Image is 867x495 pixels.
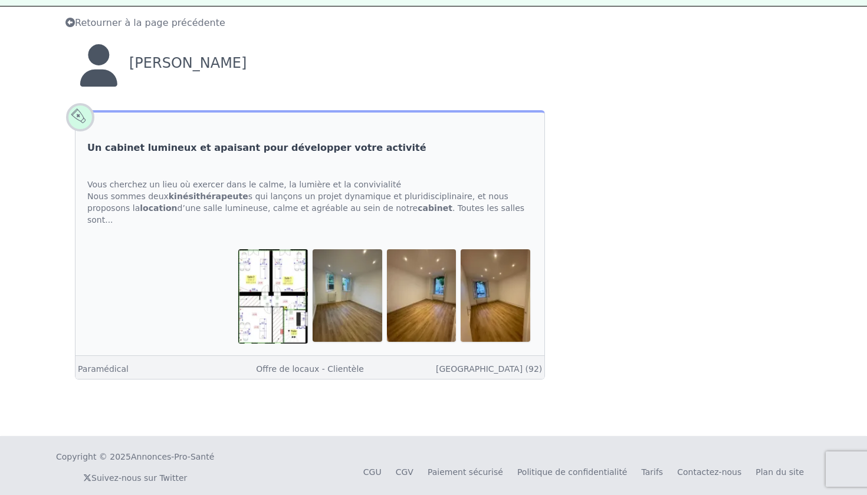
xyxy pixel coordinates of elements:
[65,18,75,27] i: Retourner à la liste
[75,167,544,237] div: Vous cherchez un lieu où exercer dans le calme, la lumière et la convivialité Nous sommes deux s ...
[363,467,382,477] a: CGU
[78,364,129,374] a: Paramédical
[256,364,364,374] a: Offre de locaux - Clientèle
[436,364,542,374] a: [GEOGRAPHIC_DATA] (92)
[396,467,413,477] a: CGV
[461,249,530,341] img: Un cabinet lumineux et apaisant pour développer votre activité
[428,467,503,477] a: Paiement sécurisé
[517,467,628,477] a: Politique de confidentialité
[169,192,248,201] strong: kinési
[83,473,187,483] a: Suivez-nous sur Twitter
[418,203,452,213] strong: cabinet
[238,249,308,343] img: Un cabinet lumineux et apaisant pour développer votre activité
[87,141,426,155] a: Un cabinet lumineux et apaisant pour développer votre activité
[129,54,247,87] div: [PERSON_NAME]
[387,249,457,341] img: Un cabinet lumineux et apaisant pour développer votre activité
[140,203,177,213] strong: location
[313,249,382,341] img: Un cabinet lumineux et apaisant pour développer votre activité
[641,467,663,477] a: Tarifs
[65,17,225,28] span: Retourner à la page précédente
[56,451,214,463] div: Copyright © 2025
[196,192,248,201] strong: thérapeute
[677,467,741,477] a: Contactez-nous
[756,467,804,477] a: Plan du site
[131,451,214,463] a: Annonces-Pro-Santé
